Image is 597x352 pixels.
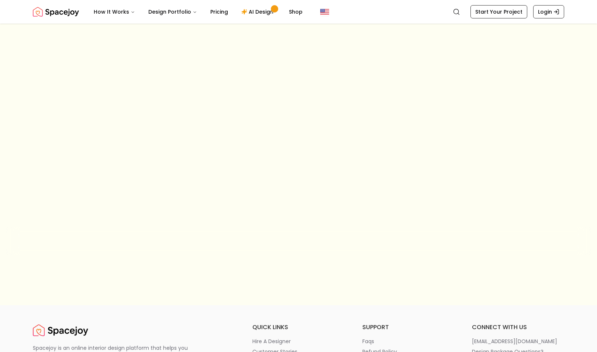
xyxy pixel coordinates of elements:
[235,4,282,19] a: AI Design
[142,4,203,19] button: Design Portfolio
[33,323,88,338] a: Spacejoy
[320,7,329,16] img: United States
[33,323,88,338] img: Spacejoy Logo
[88,4,308,19] nav: Main
[472,338,557,345] p: [EMAIL_ADDRESS][DOMAIN_NAME]
[252,338,345,345] a: hire a designer
[252,323,345,332] h6: quick links
[362,338,455,345] a: faqs
[470,5,527,18] a: Start Your Project
[533,5,564,18] a: Login
[362,338,374,345] p: faqs
[283,4,308,19] a: Shop
[88,4,141,19] button: How It Works
[472,323,564,332] h6: connect with us
[472,338,564,345] a: [EMAIL_ADDRESS][DOMAIN_NAME]
[362,323,455,332] h6: support
[204,4,234,19] a: Pricing
[33,4,79,19] img: Spacejoy Logo
[33,4,79,19] a: Spacejoy
[252,338,291,345] p: hire a designer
